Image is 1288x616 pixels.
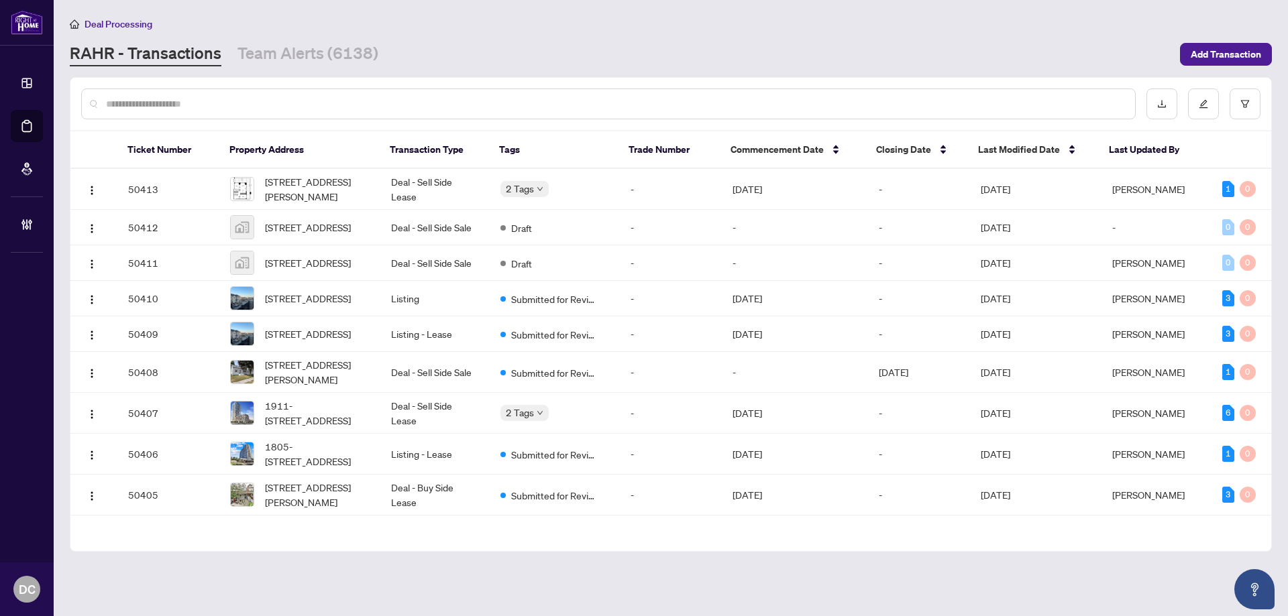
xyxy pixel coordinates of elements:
span: [DATE] [981,183,1010,195]
div: 0 [1240,255,1256,271]
div: 0 [1240,405,1256,421]
td: [PERSON_NAME] [1102,475,1211,515]
td: [DATE] [722,475,868,515]
span: [DATE] [981,221,1010,233]
td: Deal - Sell Side Lease [380,393,490,434]
td: - [620,245,722,281]
span: [STREET_ADDRESS][PERSON_NAME] [265,357,370,387]
img: thumbnail-img [231,322,254,345]
span: down [537,186,543,192]
td: - [722,352,868,393]
td: - [722,245,868,281]
button: Logo [81,217,103,238]
button: Logo [81,288,103,309]
span: Submitted for Review [511,447,598,462]
span: 1805-[STREET_ADDRESS] [265,439,370,469]
div: 3 [1222,487,1234,503]
span: [STREET_ADDRESS][PERSON_NAME] [265,480,370,509]
span: DC [19,580,36,599]
td: - [868,434,970,475]
img: Logo [87,259,97,269]
a: RAHR - Transactions [70,42,221,66]
img: thumbnail-img [231,361,254,383]
td: - [620,169,722,210]
td: Deal - Sell Side Lease [380,169,490,210]
span: Commencement Date [731,142,824,157]
div: 3 [1222,290,1234,306]
td: [DATE] [722,434,868,475]
span: [DATE] [981,489,1010,501]
span: [STREET_ADDRESS][PERSON_NAME] [265,174,370,204]
td: - [722,210,868,245]
span: [STREET_ADDRESS] [265,255,351,270]
span: edit [1199,99,1208,109]
span: Submitted for Review [511,365,598,380]
button: Logo [81,484,103,505]
span: Add Transaction [1191,44,1261,65]
span: Draft [511,221,532,235]
img: logo [11,10,43,35]
button: edit [1188,88,1219,119]
td: Deal - Buy Side Lease [380,475,490,515]
td: [PERSON_NAME] [1102,245,1211,281]
button: Open asap [1234,569,1275,609]
span: filter [1240,99,1250,109]
img: Logo [87,294,97,305]
td: [DATE] [722,169,868,210]
div: 0 [1222,255,1234,271]
span: Submitted for Review [511,488,598,503]
td: [PERSON_NAME] [1102,281,1211,316]
span: [DATE] [981,257,1010,269]
td: 50408 [117,352,219,393]
td: - [620,434,722,475]
th: Commencement Date [720,131,865,169]
td: - [868,316,970,352]
img: thumbnail-img [231,402,254,424]
div: 0 [1240,487,1256,503]
button: filter [1230,88,1260,119]
td: Listing - Lease [380,434,490,475]
img: thumbnail-img [231,251,254,274]
img: Logo [87,450,97,460]
img: thumbnail-img [231,178,254,200]
span: Last Modified Date [978,142,1060,157]
img: thumbnail-img [231,442,254,465]
div: 0 [1240,290,1256,306]
td: - [868,281,970,316]
div: 0 [1240,219,1256,235]
span: Draft [511,256,532,271]
button: Add Transaction [1180,43,1272,66]
button: download [1146,88,1177,119]
div: 3 [1222,326,1234,342]
img: Logo [87,223,97,234]
td: 50413 [117,169,219,210]
span: 2 Tags [506,181,534,196]
span: [DATE] [981,366,1010,378]
img: thumbnail-img [231,216,254,239]
td: [DATE] [868,352,970,393]
span: Closing Date [876,142,931,157]
div: 0 [1240,446,1256,462]
td: [DATE] [722,393,868,434]
a: Team Alerts (6138) [237,42,378,66]
td: - [868,169,970,210]
td: Deal - Sell Side Sale [380,352,490,393]
th: Property Address [219,131,379,169]
button: Logo [81,252,103,273]
td: - [868,393,970,434]
span: Submitted for Review [511,292,598,306]
th: Ticket Number [117,131,219,169]
div: 1 [1222,181,1234,197]
img: Logo [87,491,97,501]
td: - [868,475,970,515]
button: Logo [81,402,103,424]
span: [DATE] [981,448,1010,460]
th: Last Updated By [1098,131,1207,169]
td: Listing - Lease [380,316,490,352]
img: Logo [87,185,97,196]
img: thumbnail-img [231,287,254,310]
td: 50412 [117,210,219,245]
img: Logo [87,409,97,420]
span: [DATE] [981,328,1010,340]
td: 50406 [117,434,219,475]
